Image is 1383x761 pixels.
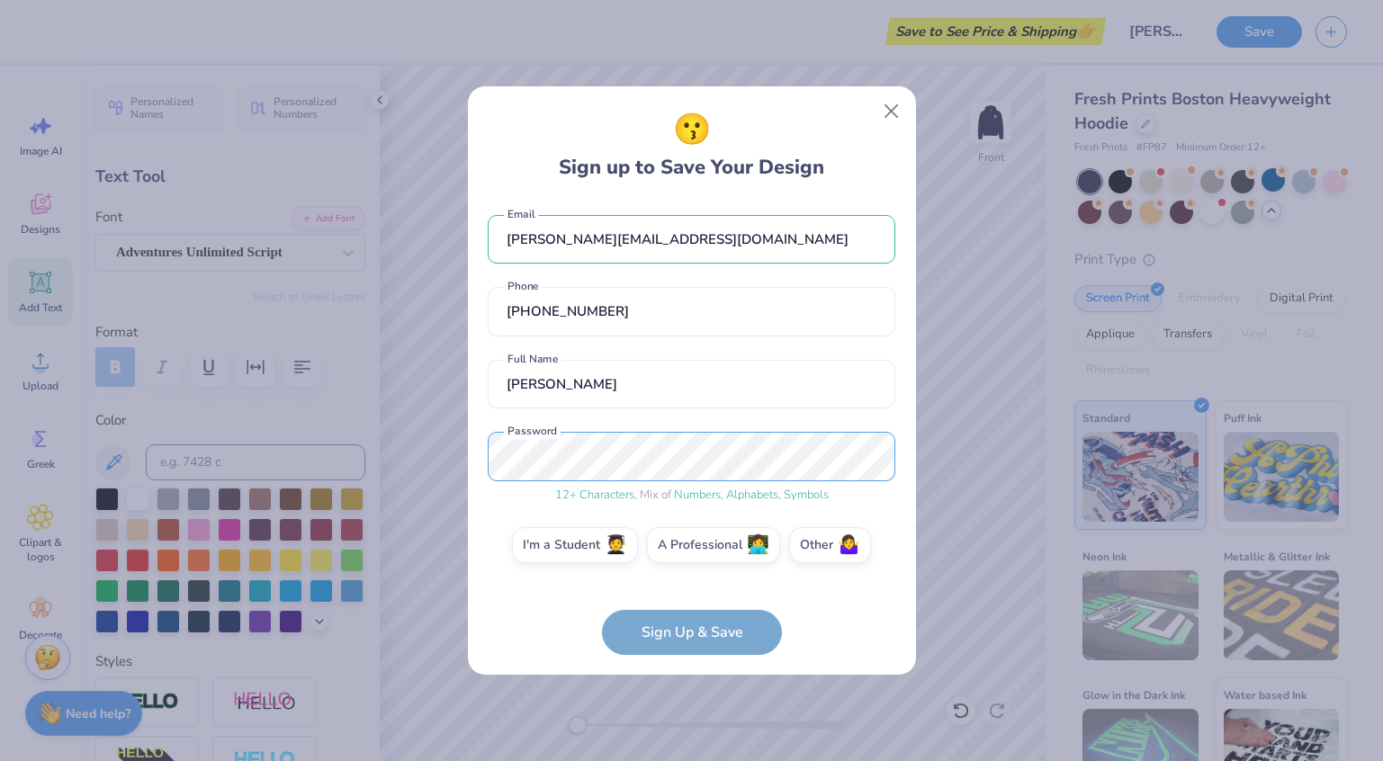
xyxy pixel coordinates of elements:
span: 👩‍💻 [747,535,769,556]
span: 😗 [673,107,711,153]
span: Symbols [784,487,829,503]
span: 🤷‍♀️ [838,535,860,556]
span: 12 + Characters [555,487,634,503]
label: I'm a Student [512,527,638,563]
label: A Professional [647,527,780,563]
button: Close [874,94,908,129]
span: Alphabets [726,487,778,503]
span: 🧑‍🎓 [605,535,627,556]
div: Sign up to Save Your Design [559,107,824,183]
label: Other [789,527,871,563]
span: Numbers [674,487,721,503]
div: , Mix of , , [488,487,895,505]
